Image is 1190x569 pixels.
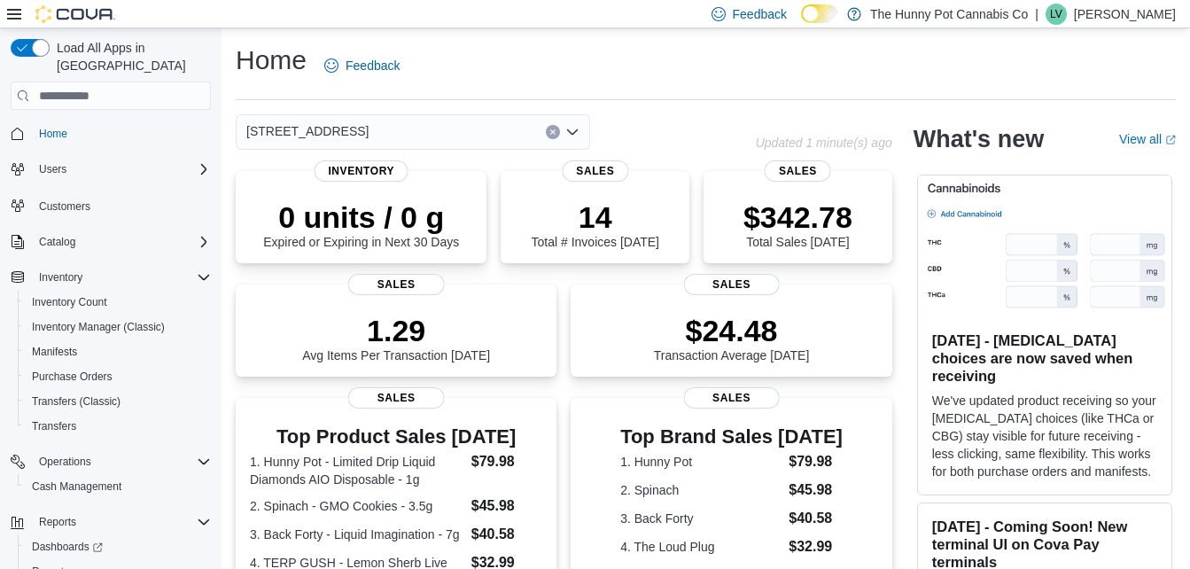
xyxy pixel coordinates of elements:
dt: 3. Back Forty [620,510,782,527]
a: Inventory Count [25,292,114,313]
button: Clear input [546,125,560,139]
div: Total # Invoices [DATE] [532,199,659,249]
span: Inventory Manager (Classic) [32,320,165,334]
button: Users [32,159,74,180]
span: Inventory Manager (Classic) [25,316,211,338]
dd: $40.58 [789,508,843,529]
span: Inventory Count [25,292,211,313]
button: Catalog [4,230,218,254]
span: Reports [32,511,211,533]
p: 1.29 [302,313,490,348]
span: Dark Mode [801,23,802,24]
span: Reports [39,515,76,529]
span: Cash Management [25,476,211,497]
button: Open list of options [565,125,579,139]
span: Transfers (Classic) [25,391,211,412]
span: Transfers [25,416,211,437]
dd: $45.98 [471,495,543,517]
dd: $79.98 [789,451,843,472]
p: We've updated product receiving so your [MEDICAL_DATA] choices (like THCa or CBG) stay visible fo... [932,392,1157,480]
button: Inventory Manager (Classic) [18,315,218,339]
span: Manifests [25,341,211,362]
span: Transfers (Classic) [32,394,121,409]
dd: $32.99 [789,536,843,557]
input: Dark Mode [801,4,838,23]
span: Transfers [32,419,76,433]
p: Updated 1 minute(s) ago [756,136,892,150]
button: Inventory [32,267,89,288]
div: Total Sales [DATE] [743,199,852,249]
a: View allExternal link [1119,132,1176,146]
p: $342.78 [743,199,852,235]
span: Sales [765,160,831,182]
button: Transfers (Classic) [18,389,218,414]
a: Feedback [317,48,407,83]
a: Manifests [25,341,84,362]
dt: 2. Spinach - GMO Cookies - 3.5g [250,497,464,515]
button: Reports [32,511,83,533]
button: Cash Management [18,474,218,499]
span: Operations [39,455,91,469]
dd: $79.98 [471,451,543,472]
p: 0 units / 0 g [263,199,459,235]
span: [STREET_ADDRESS] [246,121,369,142]
div: Transaction Average [DATE] [654,313,810,362]
a: Transfers (Classic) [25,391,128,412]
p: $24.48 [654,313,810,348]
span: Sales [562,160,628,182]
span: Sales [348,274,445,295]
span: Inventory [39,270,82,284]
span: Users [32,159,211,180]
span: Sales [683,274,780,295]
span: Customers [39,199,90,214]
a: Dashboards [18,534,218,559]
button: Transfers [18,414,218,439]
dt: 1. Hunny Pot - Limited Drip Liquid Diamonds AIO Disposable - 1g [250,453,464,488]
button: Reports [4,510,218,534]
img: Cova [35,5,115,23]
div: Laura Vale [1046,4,1067,25]
span: Load All Apps in [GEOGRAPHIC_DATA] [50,39,211,74]
a: Customers [32,196,97,217]
dt: 2. Spinach [620,481,782,499]
span: Inventory [314,160,408,182]
button: Inventory Count [18,290,218,315]
span: Home [39,127,67,141]
svg: External link [1165,135,1176,145]
h3: [DATE] - [MEDICAL_DATA] choices are now saved when receiving [932,331,1157,385]
span: Operations [32,451,211,472]
div: Avg Items Per Transaction [DATE] [302,313,490,362]
dt: 1. Hunny Pot [620,453,782,471]
a: Transfers [25,416,83,437]
h2: What's new [914,125,1044,153]
span: Users [39,162,66,176]
span: Cash Management [32,479,121,494]
a: Dashboards [25,536,110,557]
a: Cash Management [25,476,128,497]
h3: Top Product Sales [DATE] [250,426,542,448]
button: Home [4,121,218,146]
dt: 3. Back Forty - Liquid Imagination - 7g [250,526,464,543]
span: Purchase Orders [32,370,113,384]
span: Sales [683,387,780,409]
span: Purchase Orders [25,366,211,387]
dt: 4. The Loud Plug [620,538,782,556]
span: Home [32,122,211,144]
button: Operations [32,451,98,472]
button: Customers [4,192,218,218]
button: Operations [4,449,218,474]
button: Inventory [4,265,218,290]
span: LV [1050,4,1062,25]
span: Feedback [733,5,787,23]
p: 14 [532,199,659,235]
span: Dashboards [32,540,103,554]
span: Inventory Count [32,295,107,309]
div: Expired or Expiring in Next 30 Days [263,199,459,249]
span: Catalog [32,231,211,253]
span: Feedback [346,57,400,74]
a: Purchase Orders [25,366,120,387]
span: Sales [348,387,445,409]
button: Manifests [18,339,218,364]
button: Users [4,157,218,182]
dd: $45.98 [789,479,843,501]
